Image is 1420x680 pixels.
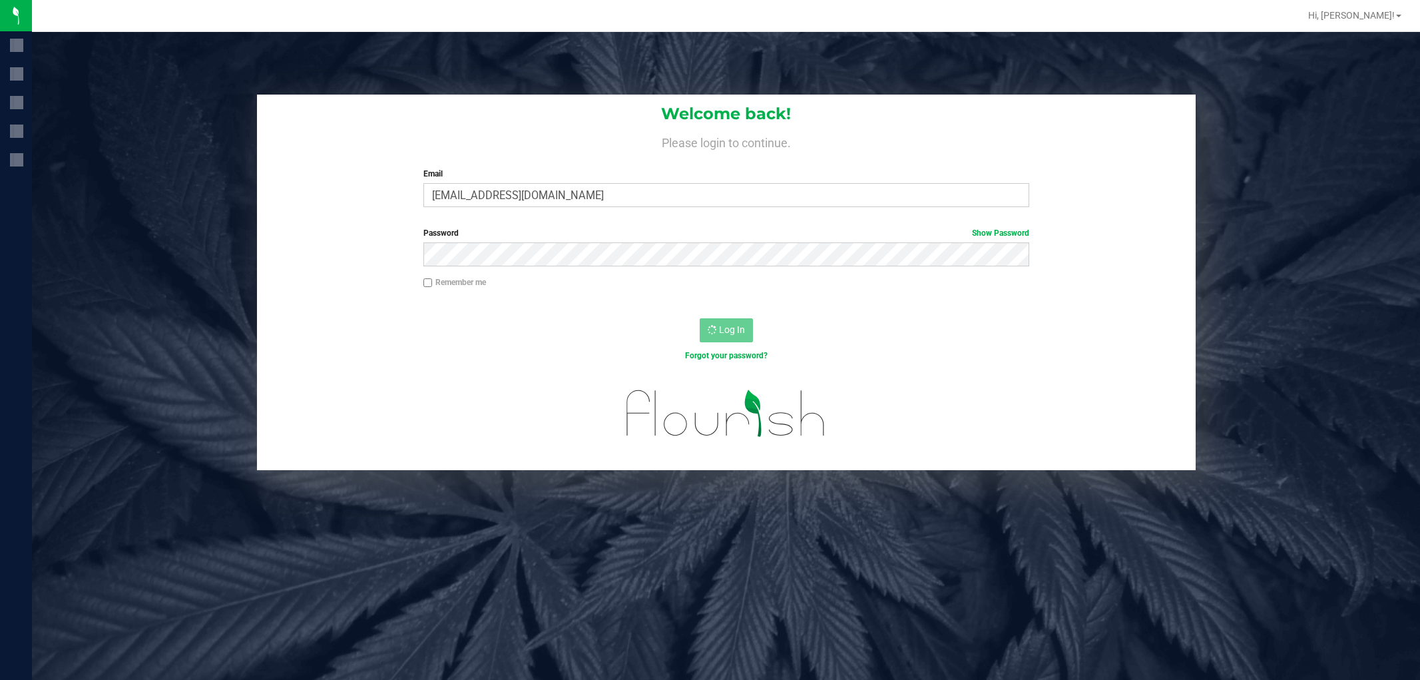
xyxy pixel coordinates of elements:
span: Log In [719,324,745,335]
input: Remember me [423,278,433,288]
span: Hi, [PERSON_NAME]! [1308,10,1395,21]
h1: Welcome back! [257,105,1196,123]
a: Forgot your password? [685,351,768,360]
label: Remember me [423,276,486,288]
img: flourish_logo.svg [608,376,843,451]
button: Log In [700,318,753,342]
h4: Please login to continue. [257,133,1196,149]
span: Password [423,228,459,238]
label: Email [423,168,1029,180]
a: Show Password [972,228,1029,238]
